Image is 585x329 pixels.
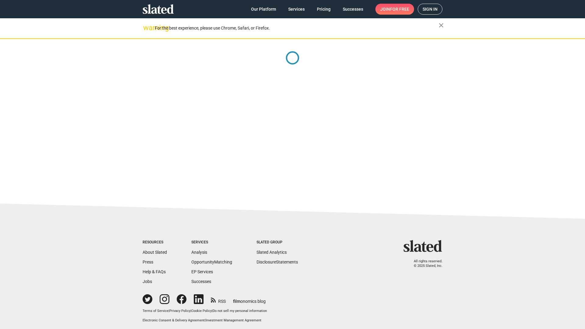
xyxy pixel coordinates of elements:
[288,4,305,15] span: Services
[390,4,409,15] span: for free
[338,4,368,15] a: Successes
[143,269,166,274] a: Help & FAQs
[143,279,152,284] a: Jobs
[211,295,226,304] a: RSS
[343,4,363,15] span: Successes
[143,309,168,313] a: Terms of Service
[212,309,213,313] span: |
[380,4,409,15] span: Join
[375,4,414,15] a: Joinfor free
[407,259,442,268] p: All rights reserved. © 2025 Slated, Inc.
[246,4,281,15] a: Our Platform
[191,240,232,245] div: Services
[191,279,211,284] a: Successes
[143,240,167,245] div: Resources
[190,309,191,313] span: |
[283,4,310,15] a: Services
[317,4,331,15] span: Pricing
[191,309,212,313] a: Cookie Policy
[143,24,151,31] mat-icon: warning
[251,4,276,15] span: Our Platform
[423,4,438,14] span: Sign in
[191,250,207,255] a: Analysis
[143,250,167,255] a: About Slated
[257,240,298,245] div: Slated Group
[143,260,153,264] a: Press
[213,309,267,313] button: Do not sell my personal information
[205,318,206,322] span: |
[438,22,445,29] mat-icon: close
[143,318,205,322] a: Electronic Consent & Delivery Agreement
[312,4,335,15] a: Pricing
[418,4,442,15] a: Sign in
[191,260,232,264] a: OpportunityMatching
[257,250,287,255] a: Slated Analytics
[191,269,213,274] a: EP Services
[155,24,439,32] div: For the best experience, please use Chrome, Safari, or Firefox.
[233,294,266,304] a: filmonomics blog
[233,299,240,304] span: film
[169,309,190,313] a: Privacy Policy
[206,318,261,322] a: Investment Management Agreement
[257,260,298,264] a: DisclosureStatements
